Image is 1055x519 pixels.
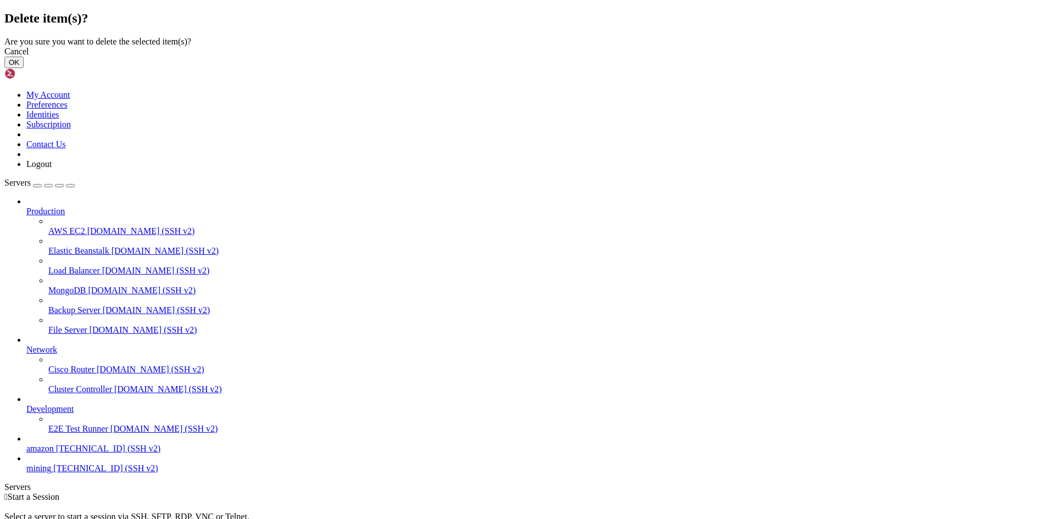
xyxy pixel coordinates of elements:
[48,414,1051,434] li: E2E Test Runner [DOMAIN_NAME] (SSH v2)
[4,57,24,68] button: OK
[48,315,1051,335] li: File Server [DOMAIN_NAME] (SSH v2)
[26,345,57,354] span: Network
[112,246,219,255] span: [DOMAIN_NAME] (SSH v2)
[48,266,100,275] span: Load Balancer
[48,305,101,315] span: Backup Server
[4,47,1051,57] div: Cancel
[26,139,66,149] a: Contact Us
[26,434,1051,454] li: amazon [TECHNICAL_ID] (SSH v2)
[48,424,108,433] span: E2E Test Runner
[87,226,195,236] span: [DOMAIN_NAME] (SSH v2)
[26,464,1051,473] a: mining [TECHNICAL_ID] (SSH v2)
[4,37,1051,47] div: Are you sure you want to delete the selected item(s)?
[114,384,222,394] span: [DOMAIN_NAME] (SSH v2)
[4,492,8,501] span: 
[26,120,71,129] a: Subscription
[48,295,1051,315] li: Backup Server [DOMAIN_NAME] (SSH v2)
[26,335,1051,394] li: Network
[26,197,1051,335] li: Production
[48,325,87,334] span: File Server
[26,454,1051,473] li: mining [TECHNICAL_ID] (SSH v2)
[102,266,210,275] span: [DOMAIN_NAME] (SSH v2)
[48,246,109,255] span: Elastic Beanstalk
[26,404,1051,414] a: Development
[8,492,59,501] span: Start a Session
[48,365,95,374] span: Cisco Router
[26,404,74,414] span: Development
[26,90,70,99] a: My Account
[4,68,68,79] img: Shellngn
[48,375,1051,394] li: Cluster Controller [DOMAIN_NAME] (SSH v2)
[48,424,1051,434] a: E2E Test Runner [DOMAIN_NAME] (SSH v2)
[26,159,52,169] a: Logout
[56,444,160,453] span: [TECHNICAL_ID] (SSH v2)
[48,355,1051,375] li: Cisco Router [DOMAIN_NAME] (SSH v2)
[4,178,75,187] a: Servers
[4,482,1051,492] div: Servers
[48,286,86,295] span: MongoDB
[48,384,1051,394] a: Cluster Controller [DOMAIN_NAME] (SSH v2)
[103,305,210,315] span: [DOMAIN_NAME] (SSH v2)
[48,256,1051,276] li: Load Balancer [DOMAIN_NAME] (SSH v2)
[4,178,31,187] span: Servers
[48,276,1051,295] li: MongoDB [DOMAIN_NAME] (SSH v2)
[48,246,1051,256] a: Elastic Beanstalk [DOMAIN_NAME] (SSH v2)
[4,11,1051,26] h2: Delete item(s)?
[48,384,112,394] span: Cluster Controller
[88,286,196,295] span: [DOMAIN_NAME] (SSH v2)
[26,110,59,119] a: Identities
[26,345,1051,355] a: Network
[48,236,1051,256] li: Elastic Beanstalk [DOMAIN_NAME] (SSH v2)
[48,325,1051,335] a: File Server [DOMAIN_NAME] (SSH v2)
[90,325,197,334] span: [DOMAIN_NAME] (SSH v2)
[26,100,68,109] a: Preferences
[48,226,1051,236] a: AWS EC2 [DOMAIN_NAME] (SSH v2)
[48,305,1051,315] a: Backup Server [DOMAIN_NAME] (SSH v2)
[48,216,1051,236] li: AWS EC2 [DOMAIN_NAME] (SSH v2)
[26,464,51,473] span: mining
[110,424,218,433] span: [DOMAIN_NAME] (SSH v2)
[26,207,1051,216] a: Production
[26,444,54,453] span: amazon
[48,266,1051,276] a: Load Balancer [DOMAIN_NAME] (SSH v2)
[53,464,158,473] span: [TECHNICAL_ID] (SSH v2)
[26,207,65,216] span: Production
[48,365,1051,375] a: Cisco Router [DOMAIN_NAME] (SSH v2)
[97,365,204,374] span: [DOMAIN_NAME] (SSH v2)
[48,226,85,236] span: AWS EC2
[48,286,1051,295] a: MongoDB [DOMAIN_NAME] (SSH v2)
[26,394,1051,434] li: Development
[26,444,1051,454] a: amazon [TECHNICAL_ID] (SSH v2)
